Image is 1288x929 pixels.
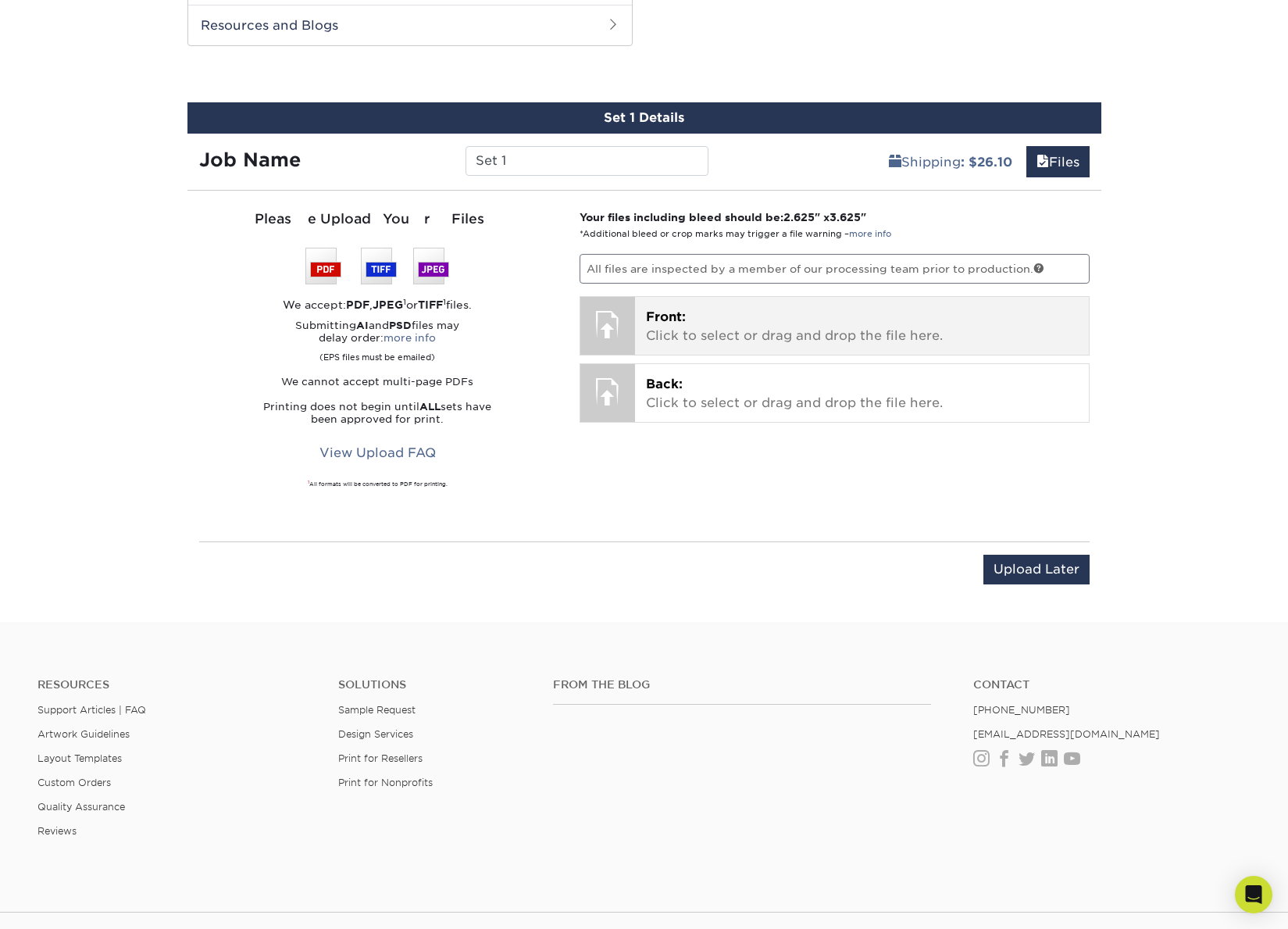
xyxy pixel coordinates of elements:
a: [PHONE_NUMBER] [973,704,1070,716]
a: Artwork Guidelines [37,728,130,740]
h2: Resources and Blogs [188,5,632,45]
strong: TIFF [418,298,443,311]
h4: From the Blog [553,678,932,691]
img: We accept: PSD, TIFF, or JPEG (JPG) [305,248,449,284]
div: Please Upload Your Files [199,209,557,230]
strong: AI [356,320,369,331]
a: Design Services [338,728,413,740]
strong: Your files including bleed should be: " x " [580,211,866,223]
p: Click to select or drag and drop the file here. [646,308,1078,345]
strong: JPEG [373,298,403,311]
a: more info [849,229,891,239]
a: Contact [973,678,1251,691]
a: Layout Templates [37,752,122,764]
div: Set 1 Details [187,102,1101,134]
p: Click to select or drag and drop the file here. [646,375,1078,413]
strong: ALL [419,401,441,413]
a: Reviews [37,825,77,837]
div: We accept: , or files. [199,297,557,313]
span: files [1036,155,1049,170]
sup: 1 [443,297,446,306]
div: Open Intercom Messenger [1235,876,1272,913]
a: Support Articles | FAQ [37,704,146,716]
a: Custom Orders [37,777,111,788]
a: Print for Nonprofits [338,777,433,788]
p: Submitting and files may delay order: [199,320,557,363]
div: All formats will be converted to PDF for printing. [199,481,557,488]
span: 2.625 [783,211,815,223]
span: Front: [646,309,686,324]
input: Upload Later [983,555,1090,584]
p: All files are inspected by a member of our processing team prior to production. [580,254,1090,284]
a: [EMAIL_ADDRESS][DOMAIN_NAME] [973,728,1160,740]
h4: Resources [37,678,315,691]
small: *Additional bleed or crop marks may trigger a file warning – [580,229,891,239]
sup: 1 [403,297,406,306]
strong: PSD [389,320,412,331]
a: Shipping: $26.10 [879,146,1022,177]
a: View Upload FAQ [309,438,446,468]
p: Printing does not begin until sets have been approved for print. [199,401,557,426]
a: Files [1026,146,1090,177]
input: Enter a job name [466,146,708,176]
a: more info [384,332,436,344]
sup: 1 [308,480,309,484]
a: Quality Assurance [37,801,125,813]
span: Back: [646,377,683,391]
strong: PDF [346,298,369,311]
p: We cannot accept multi-page PDFs [199,376,557,388]
a: Sample Request [338,704,416,716]
h4: Solutions [338,678,530,691]
small: (EPS files must be emailed) [319,345,435,363]
span: shipping [889,155,901,170]
b: : $26.10 [961,155,1012,170]
span: 3.625 [830,211,861,223]
a: Print for Resellers [338,752,423,764]
strong: Job Name [199,148,301,171]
